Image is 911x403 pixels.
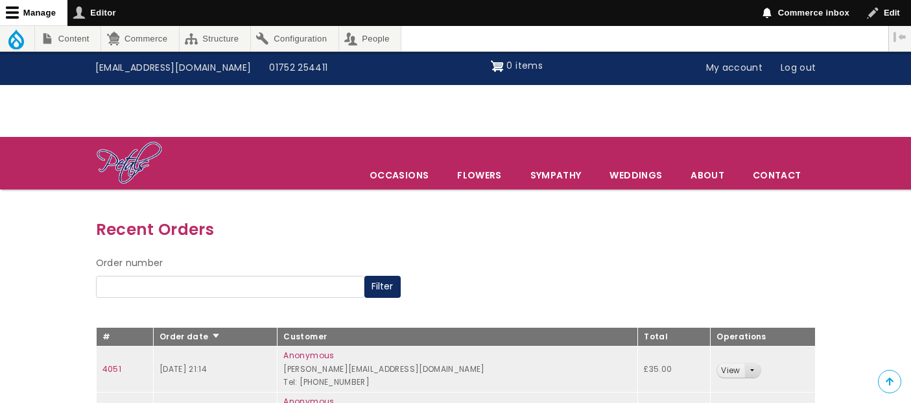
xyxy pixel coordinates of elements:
[356,162,442,189] span: Occasions
[711,327,815,347] th: Operations
[260,56,337,80] a: 01752 254411
[697,56,772,80] a: My account
[677,162,738,189] a: About
[160,363,207,374] time: [DATE] 21:14
[491,56,543,77] a: Shopping cart 0 items
[889,26,911,48] button: Vertical orientation
[251,26,338,51] a: Configuration
[364,276,401,298] button: Filter
[35,26,101,51] a: Content
[638,327,711,347] th: Total
[96,256,163,271] label: Order number
[86,56,261,80] a: [EMAIL_ADDRESS][DOMAIN_NAME]
[278,327,638,347] th: Customer
[491,56,504,77] img: Shopping cart
[638,347,711,393] td: £35.00
[596,162,676,189] span: Weddings
[96,217,816,242] h3: Recent Orders
[160,331,221,342] a: Order date
[772,56,825,80] a: Log out
[339,26,401,51] a: People
[506,59,542,72] span: 0 items
[278,347,638,393] td: [PERSON_NAME][EMAIL_ADDRESS][DOMAIN_NAME] Tel: [PHONE_NUMBER]
[444,162,515,189] a: Flowers
[101,26,178,51] a: Commerce
[180,26,250,51] a: Structure
[283,350,334,361] a: Anonymous
[717,363,744,378] a: View
[96,141,163,186] img: Home
[96,327,153,347] th: #
[517,162,595,189] a: Sympathy
[739,162,814,189] a: Contact
[102,363,121,374] a: 4051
